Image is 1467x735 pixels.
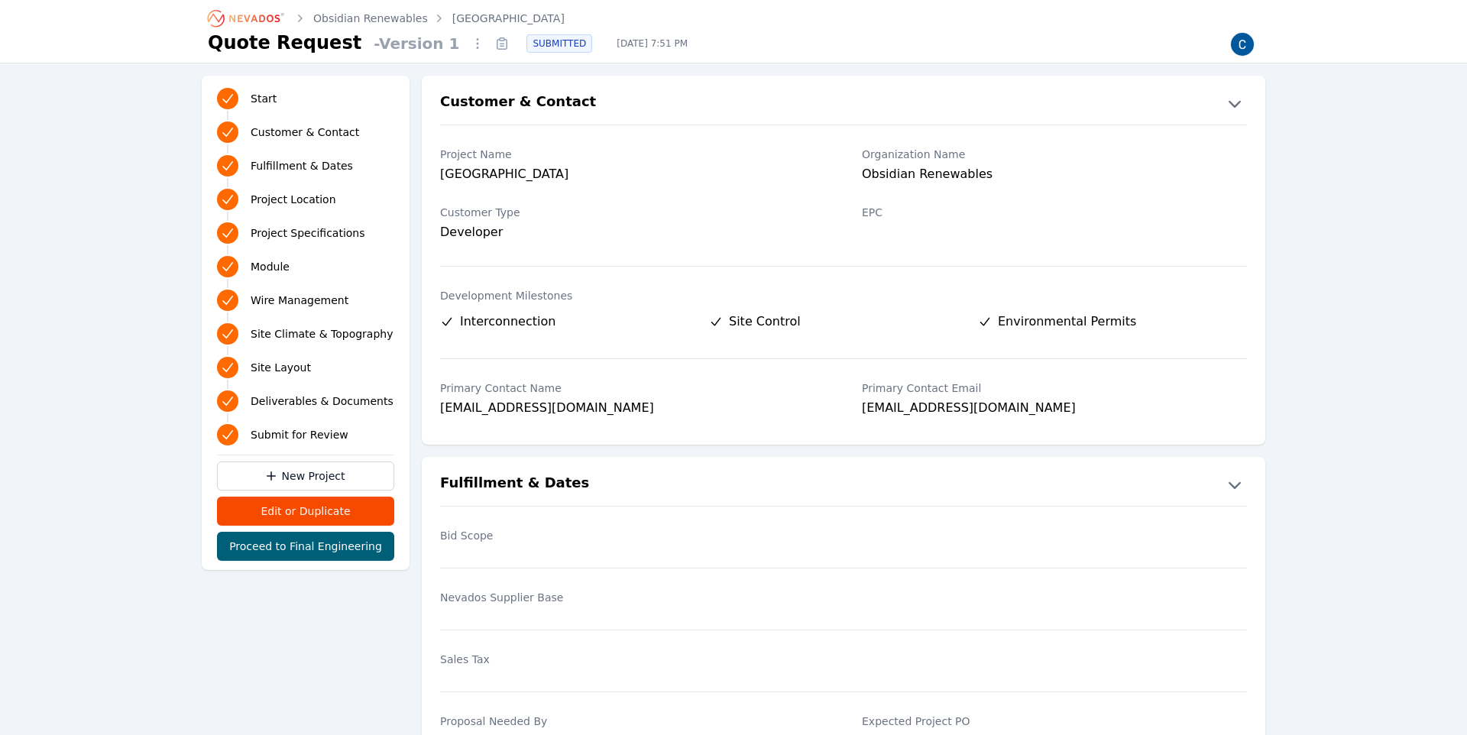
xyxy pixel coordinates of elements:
[729,312,801,331] span: Site Control
[440,380,825,396] label: Primary Contact Name
[440,714,825,729] label: Proposal Needed By
[217,461,394,491] a: New Project
[251,393,393,409] span: Deliverables & Documents
[217,497,394,526] button: Edit or Duplicate
[251,158,353,173] span: Fulfillment & Dates
[862,399,1247,420] div: [EMAIL_ADDRESS][DOMAIN_NAME]
[422,472,1265,497] button: Fulfillment & Dates
[251,326,393,342] span: Site Climate & Topography
[604,37,700,50] span: [DATE] 7:51 PM
[440,223,825,241] div: Developer
[422,91,1265,115] button: Customer & Contact
[251,192,336,207] span: Project Location
[440,147,825,162] label: Project Name
[526,34,592,53] div: SUBMITTED
[440,399,825,420] div: [EMAIL_ADDRESS][DOMAIN_NAME]
[862,147,1247,162] label: Organization Name
[217,532,394,561] button: Proceed to Final Engineering
[251,360,311,375] span: Site Layout
[251,225,365,241] span: Project Specifications
[440,528,825,543] label: Bid Scope
[862,205,1247,220] label: EPC
[440,590,825,605] label: Nevados Supplier Base
[251,427,348,442] span: Submit for Review
[862,165,1247,186] div: Obsidian Renewables
[460,312,555,331] span: Interconnection
[440,652,825,667] label: Sales Tax
[998,312,1136,331] span: Environmental Permits
[440,472,589,497] h2: Fulfillment & Dates
[440,91,596,115] h2: Customer & Contact
[862,380,1247,396] label: Primary Contact Email
[440,205,825,220] label: Customer Type
[251,125,359,140] span: Customer & Contact
[208,31,361,55] h1: Quote Request
[208,6,565,31] nav: Breadcrumb
[1230,32,1255,57] img: Carmen Brooks
[251,293,348,308] span: Wire Management
[313,11,428,26] a: Obsidian Renewables
[217,85,394,448] nav: Progress
[440,288,1247,303] label: Development Milestones
[862,714,1247,729] label: Expected Project PO
[251,91,277,106] span: Start
[368,33,465,54] span: - Version 1
[251,259,290,274] span: Module
[452,11,565,26] a: [GEOGRAPHIC_DATA]
[440,165,825,186] div: [GEOGRAPHIC_DATA]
